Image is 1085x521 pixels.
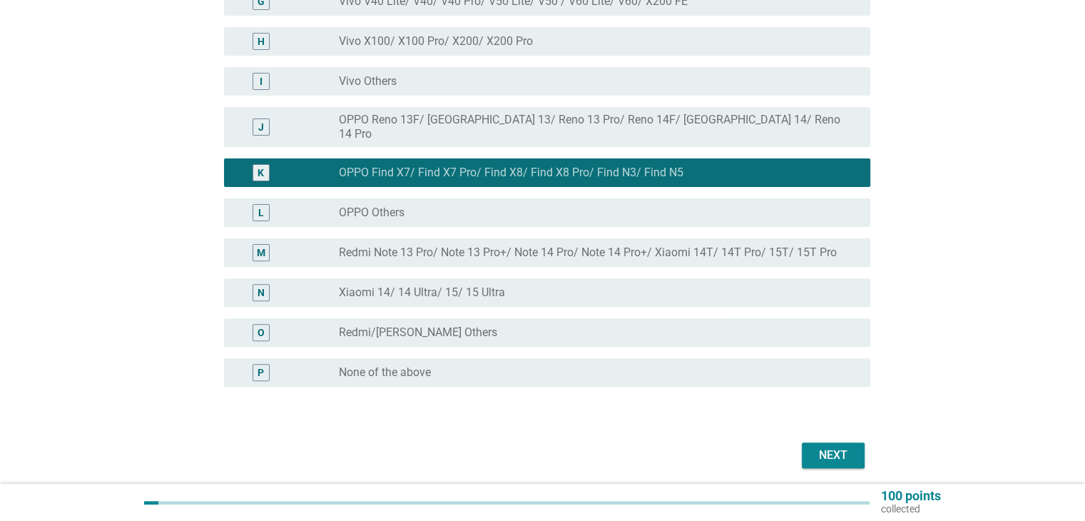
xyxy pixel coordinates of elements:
button: Next [802,442,865,468]
div: M [257,246,265,260]
label: Vivo X100/ X100 Pro/ X200/ X200 Pro [339,34,533,49]
div: Next [813,447,853,464]
label: OPPO Reno 13F/ [GEOGRAPHIC_DATA] 13/ Reno 13 Pro/ Reno 14F/ [GEOGRAPHIC_DATA] 14/ Reno 14 Pro [339,113,847,141]
div: K [258,166,264,181]
label: Redmi Note 13 Pro/ Note 13 Pro+/ Note 14 Pro/ Note 14 Pro+/ Xiaomi 14T/ 14T Pro/ 15T/ 15T Pro [339,246,837,260]
div: P [258,365,264,380]
label: Redmi/[PERSON_NAME] Others [339,325,497,340]
p: collected [881,502,941,515]
p: 100 points [881,490,941,502]
div: L [258,206,264,221]
label: Vivo Others [339,74,397,88]
label: None of the above [339,365,431,380]
div: J [258,120,264,135]
label: OPPO Others [339,206,404,220]
label: Xiaomi 14/ 14 Ultra/ 15/ 15 Ultra [339,285,505,300]
div: I [260,74,263,89]
label: OPPO Find X7/ Find X7 Pro/ Find X8/ Find X8 Pro/ Find N3/ Find N5 [339,166,683,180]
div: H [258,34,265,49]
div: N [258,285,265,300]
div: O [258,325,265,340]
